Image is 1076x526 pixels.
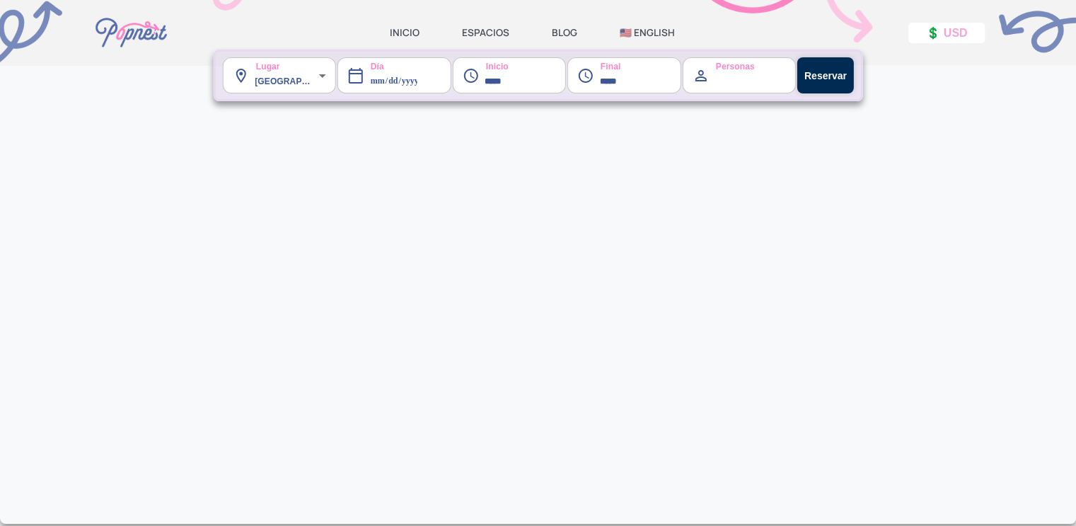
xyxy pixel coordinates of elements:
[797,57,854,93] button: Reservar
[577,51,621,73] label: Final
[692,51,754,73] label: Personas
[804,70,847,81] strong: Reservar
[462,51,508,73] label: Inicio
[552,26,577,39] a: BLOG
[232,51,279,73] label: Lugar
[347,51,384,73] label: Día
[255,57,336,93] div: [GEOGRAPHIC_DATA], CDMX, [GEOGRAPHIC_DATA]
[908,23,985,43] button: 💲 USD
[390,26,420,39] a: INICIO
[462,26,509,39] a: ESPACIOS
[620,26,675,39] a: 🇺🇸 ENGLISH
